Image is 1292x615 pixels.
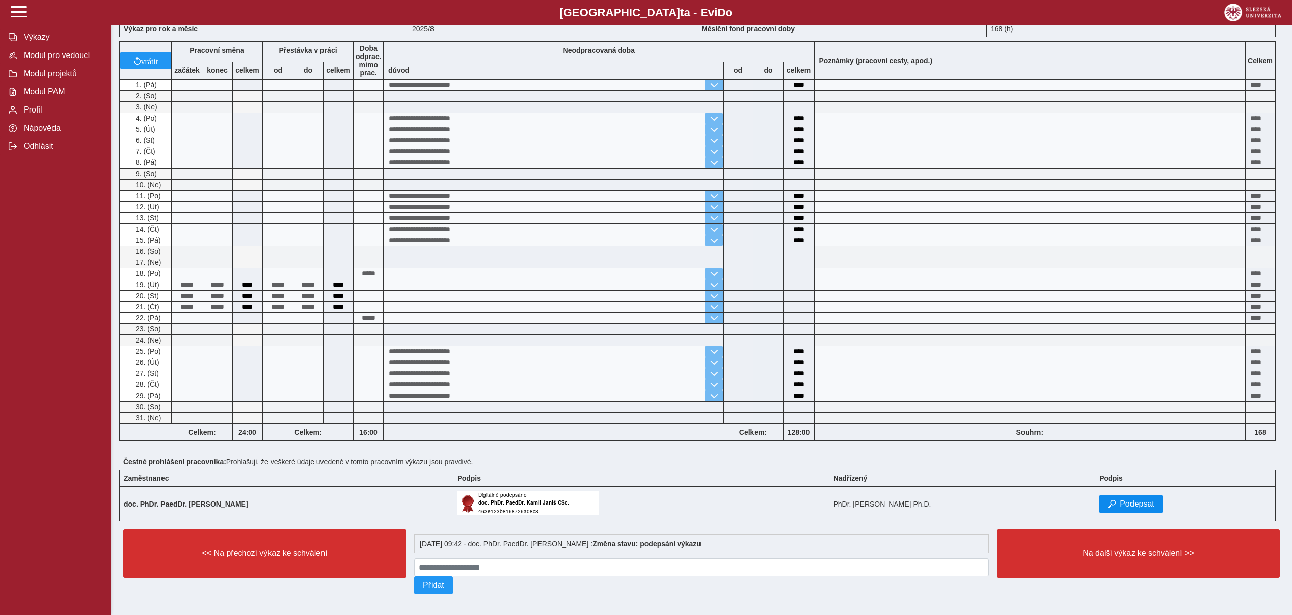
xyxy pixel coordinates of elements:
[134,303,159,311] span: 21. (Čt)
[1005,549,1271,558] span: Na další výkaz ke schválení >>
[279,46,337,54] b: Přestávka v práci
[21,124,102,133] span: Nápověda
[134,192,161,200] span: 11. (Po)
[134,147,155,155] span: 7. (Čt)
[134,314,161,322] span: 22. (Pá)
[134,369,159,377] span: 27. (St)
[233,428,262,436] b: 24:00
[1246,428,1275,436] b: 168
[141,57,158,65] span: vrátit
[593,540,701,548] b: Změna stavu: podepsání výkazu
[30,6,1262,19] b: [GEOGRAPHIC_DATA] a - Evi
[134,103,157,111] span: 3. (Ne)
[263,66,293,74] b: od
[134,81,157,89] span: 1. (Pá)
[829,487,1095,521] td: PhDr. [PERSON_NAME] Ph.D.
[134,392,161,400] span: 29. (Pá)
[134,358,159,366] span: 26. (Út)
[717,6,725,19] span: D
[124,25,198,33] b: Výkaz pro rok a měsíc
[134,292,159,300] span: 20. (St)
[134,247,161,255] span: 16. (So)
[134,403,161,411] span: 30. (So)
[124,474,169,482] b: Zaměstnanec
[134,336,161,344] span: 24. (Ne)
[124,500,248,508] b: doc. PhDr. PaedDr. [PERSON_NAME]
[833,474,867,482] b: Nadřízený
[263,428,353,436] b: Celkem:
[134,225,159,233] span: 14. (Čt)
[172,428,232,436] b: Celkem:
[563,46,635,54] b: Neodpracovaná doba
[21,105,102,115] span: Profil
[987,20,1276,37] div: 168 (h)
[21,69,102,78] span: Modul projektů
[134,325,161,333] span: 23. (So)
[202,66,232,74] b: konec
[21,51,102,60] span: Modul pro vedoucí
[388,66,409,74] b: důvod
[997,529,1280,578] button: Na další výkaz ke schválení >>
[134,203,159,211] span: 12. (Út)
[134,114,157,122] span: 4. (Po)
[134,414,161,422] span: 31. (Ne)
[21,33,102,42] span: Výkazy
[423,581,444,590] span: Přidat
[457,474,481,482] b: Podpis
[119,454,1284,470] div: Prohlašuji, že veškeré údaje uvedené v tomto pracovním výkazu jsou pravdivé.
[784,66,814,74] b: celkem
[21,87,102,96] span: Modul PAM
[134,92,157,100] span: 2. (So)
[724,66,753,74] b: od
[1120,499,1154,509] span: Podepsat
[815,57,937,65] b: Poznámky (pracovní cesty, apod.)
[753,66,783,74] b: do
[414,576,453,594] button: Přidat
[233,66,262,74] b: celkem
[21,142,102,151] span: Odhlásit
[134,380,159,388] span: 28. (Čt)
[134,236,161,244] span: 15. (Pá)
[134,258,161,266] span: 17. (Ne)
[120,52,171,69] button: vrátit
[123,529,406,578] button: << Na přechozí výkaz ke schválení
[1016,428,1043,436] b: Souhrn:
[680,6,684,19] span: t
[408,20,697,37] div: 2025/8
[726,6,733,19] span: o
[356,44,382,77] b: Doba odprac. mimo prac.
[134,214,159,222] span: 13. (St)
[457,491,599,515] img: Digitálně podepsáno uživatelem
[134,347,161,355] span: 25. (Po)
[134,136,155,144] span: 6. (St)
[324,66,353,74] b: celkem
[702,25,795,33] b: Měsíční fond pracovní doby
[134,181,161,189] span: 10. (Ne)
[414,534,989,553] div: [DATE] 09:42 - doc. PhDr. PaedDr. [PERSON_NAME] :
[134,170,157,178] span: 9. (So)
[1099,495,1163,513] button: Podepsat
[354,428,383,436] b: 16:00
[134,269,161,277] span: 18. (Po)
[172,66,202,74] b: začátek
[132,549,398,558] span: << Na přechozí výkaz ke schválení
[784,428,814,436] b: 128:00
[134,281,159,289] span: 19. (Út)
[190,46,244,54] b: Pracovní směna
[134,158,157,166] span: 8. (Pá)
[723,428,783,436] b: Celkem:
[1248,57,1273,65] b: Celkem
[123,458,226,466] b: Čestné prohlášení pracovníka:
[1224,4,1281,21] img: logo_web_su.png
[1099,474,1123,482] b: Podpis
[134,125,155,133] span: 5. (Út)
[293,66,323,74] b: do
